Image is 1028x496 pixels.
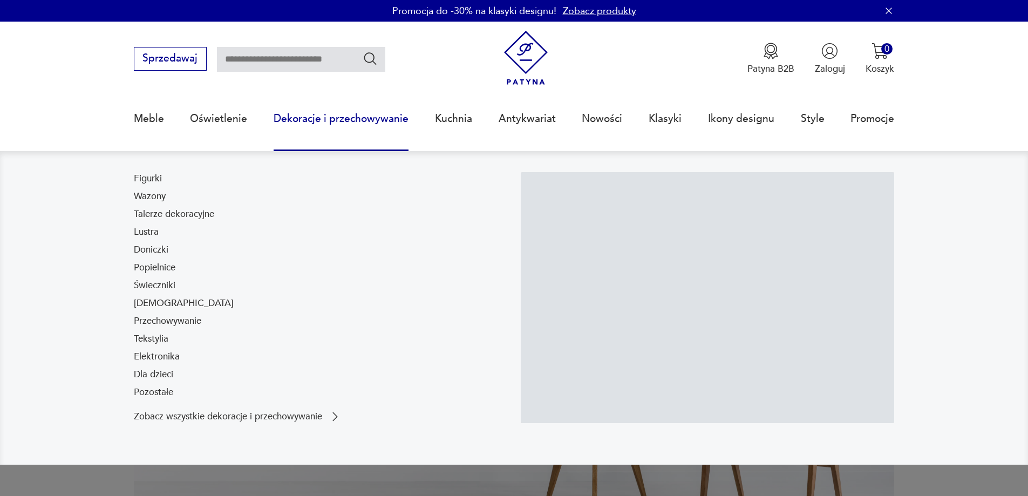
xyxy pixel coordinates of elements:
[708,94,774,144] a: Ikony designu
[134,172,162,185] a: Figurki
[649,94,682,144] a: Klasyki
[274,94,409,144] a: Dekoracje i przechowywanie
[821,43,838,59] img: Ikonka użytkownika
[134,332,168,345] a: Tekstylia
[866,63,894,75] p: Koszyk
[134,226,159,239] a: Lustra
[134,386,173,399] a: Pozostałe
[134,55,207,64] a: Sprzedawaj
[134,261,175,274] a: Popielnice
[134,297,234,310] a: [DEMOGRAPHIC_DATA]
[815,63,845,75] p: Zaloguj
[850,94,894,144] a: Promocje
[134,190,166,203] a: Wazony
[190,94,247,144] a: Oświetlenie
[435,94,472,144] a: Kuchnia
[815,43,845,75] button: Zaloguj
[134,412,322,421] p: Zobacz wszystkie dekoracje i przechowywanie
[763,43,779,59] img: Ikona medalu
[499,94,556,144] a: Antykwariat
[747,63,794,75] p: Patyna B2B
[134,279,175,292] a: Świeczniki
[134,368,173,381] a: Dla dzieci
[134,410,342,423] a: Zobacz wszystkie dekoracje i przechowywanie
[872,43,888,59] img: Ikona koszyka
[134,243,168,256] a: Doniczki
[801,94,825,144] a: Style
[134,47,207,71] button: Sprzedawaj
[881,43,893,55] div: 0
[747,43,794,75] a: Ikona medaluPatyna B2B
[392,4,556,18] p: Promocja do -30% na klasyki designu!
[363,51,378,66] button: Szukaj
[134,350,180,363] a: Elektronika
[134,315,201,328] a: Przechowywanie
[134,208,214,221] a: Talerze dekoracyjne
[134,94,164,144] a: Meble
[499,31,553,85] img: Patyna - sklep z meblami i dekoracjami vintage
[747,43,794,75] button: Patyna B2B
[582,94,622,144] a: Nowości
[866,43,894,75] button: 0Koszyk
[563,4,636,18] a: Zobacz produkty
